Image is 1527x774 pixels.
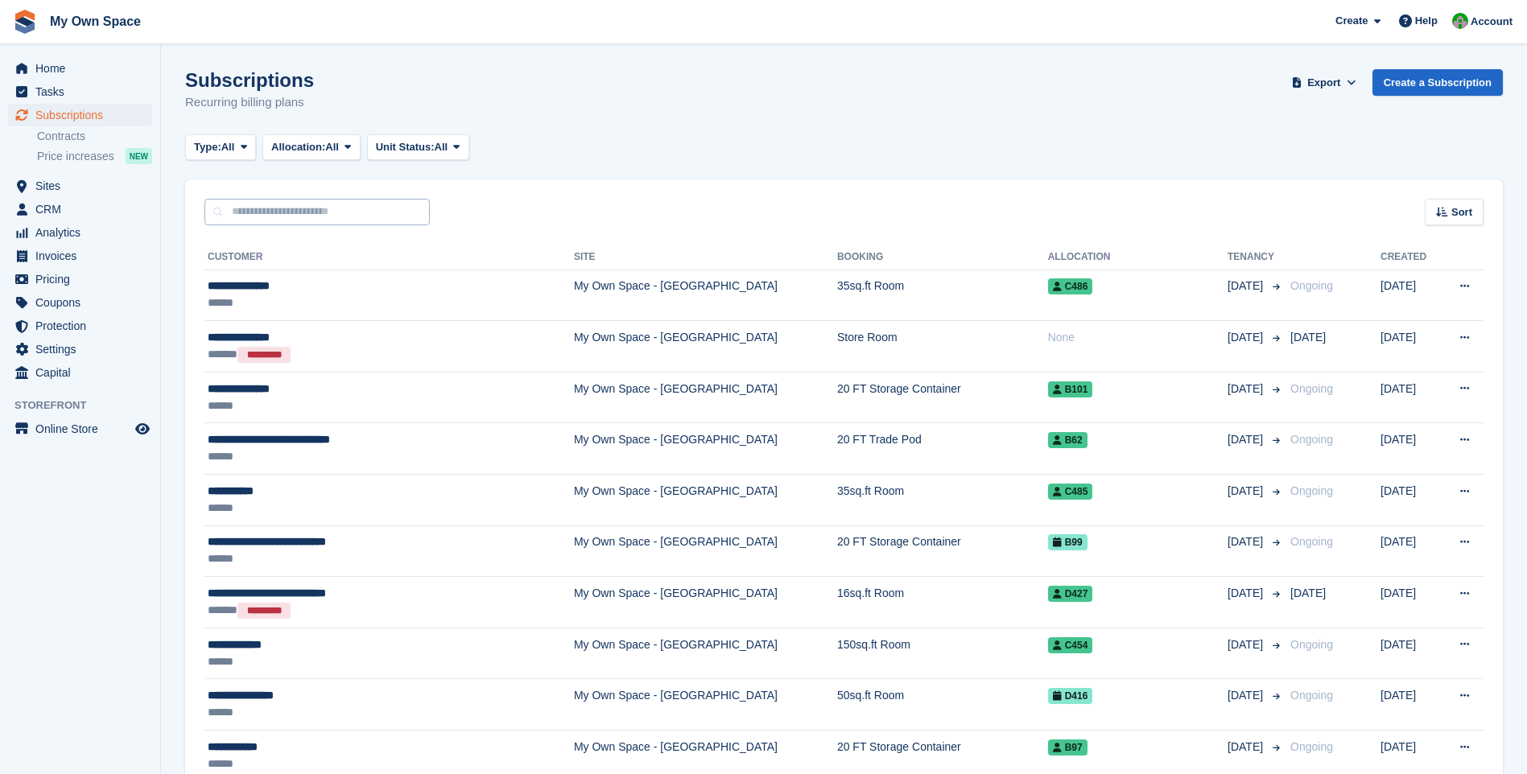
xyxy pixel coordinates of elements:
[837,679,1048,731] td: 50sq.ft Room
[35,361,132,384] span: Capital
[35,221,132,244] span: Analytics
[1380,423,1440,475] td: [DATE]
[8,361,152,384] a: menu
[367,134,469,161] button: Unit Status: All
[1380,475,1440,526] td: [DATE]
[1452,13,1468,29] img: Paula Harris
[1228,533,1266,550] span: [DATE]
[1380,372,1440,423] td: [DATE]
[1048,739,1087,755] span: B97
[1380,245,1440,270] th: Created
[8,315,152,337] a: menu
[1228,739,1266,755] span: [DATE]
[574,270,837,321] td: My Own Space - [GEOGRAPHIC_DATA]
[574,245,837,270] th: Site
[1048,381,1093,397] span: B101
[35,57,132,80] span: Home
[35,315,132,337] span: Protection
[1307,75,1340,91] span: Export
[8,268,152,290] a: menu
[837,423,1048,475] td: 20 FT Trade Pod
[35,418,132,440] span: Online Store
[1228,431,1266,448] span: [DATE]
[14,397,160,414] span: Storefront
[35,175,132,197] span: Sites
[1290,638,1333,651] span: Ongoing
[37,149,114,164] span: Price increases
[8,175,152,197] a: menu
[1290,382,1333,395] span: Ongoing
[1048,637,1093,653] span: C454
[574,423,837,475] td: My Own Space - [GEOGRAPHIC_DATA]
[1290,484,1333,497] span: Ongoing
[1228,278,1266,294] span: [DATE]
[574,372,837,423] td: My Own Space - [GEOGRAPHIC_DATA]
[35,80,132,103] span: Tasks
[837,525,1048,577] td: 20 FT Storage Container
[1471,14,1513,30] span: Account
[1290,433,1333,446] span: Ongoing
[8,104,152,126] a: menu
[1228,636,1266,653] span: [DATE]
[185,69,314,91] h1: Subscriptions
[574,321,837,373] td: My Own Space - [GEOGRAPHIC_DATA]
[1335,13,1368,29] span: Create
[1372,69,1503,96] a: Create a Subscription
[1228,245,1284,270] th: Tenancy
[35,198,132,220] span: CRM
[837,372,1048,423] td: 20 FT Storage Container
[13,10,37,34] img: stora-icon-8386f47178a22dfd0bd8f6a31ec36ba5ce8667c1dd55bd0f319d3a0aa187defe.svg
[837,270,1048,321] td: 35sq.ft Room
[1048,432,1087,448] span: B62
[1048,329,1228,346] div: None
[1290,689,1333,702] span: Ongoing
[8,57,152,80] a: menu
[837,628,1048,679] td: 150sq.ft Room
[1048,688,1093,704] span: D416
[8,80,152,103] a: menu
[1380,577,1440,628] td: [DATE]
[1415,13,1438,29] span: Help
[194,139,221,155] span: Type:
[1380,525,1440,577] td: [DATE]
[35,104,132,126] span: Subscriptions
[8,418,152,440] a: menu
[1380,628,1440,679] td: [DATE]
[37,147,152,165] a: Price increases NEW
[376,139,435,155] span: Unit Status:
[8,198,152,220] a: menu
[271,139,325,155] span: Allocation:
[8,291,152,314] a: menu
[1048,586,1093,602] span: D427
[185,134,256,161] button: Type: All
[1290,740,1333,753] span: Ongoing
[1048,245,1228,270] th: Allocation
[325,139,339,155] span: All
[1228,329,1266,346] span: [DATE]
[35,268,132,290] span: Pricing
[1289,69,1360,96] button: Export
[1228,585,1266,602] span: [DATE]
[1290,535,1333,548] span: Ongoing
[1290,279,1333,292] span: Ongoing
[35,291,132,314] span: Coupons
[221,139,235,155] span: All
[262,134,361,161] button: Allocation: All
[8,245,152,267] a: menu
[837,475,1048,526] td: 35sq.ft Room
[1228,381,1266,397] span: [DATE]
[43,8,147,35] a: My Own Space
[35,245,132,267] span: Invoices
[185,93,314,112] p: Recurring billing plans
[574,525,837,577] td: My Own Space - [GEOGRAPHIC_DATA]
[1228,687,1266,704] span: [DATE]
[837,577,1048,628] td: 16sq.ft Room
[1290,331,1326,344] span: [DATE]
[574,628,837,679] td: My Own Space - [GEOGRAPHIC_DATA]
[1380,270,1440,321] td: [DATE]
[1048,484,1093,500] span: C485
[8,338,152,360] a: menu
[133,419,152,438] a: Preview store
[35,338,132,360] span: Settings
[37,129,152,144] a: Contracts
